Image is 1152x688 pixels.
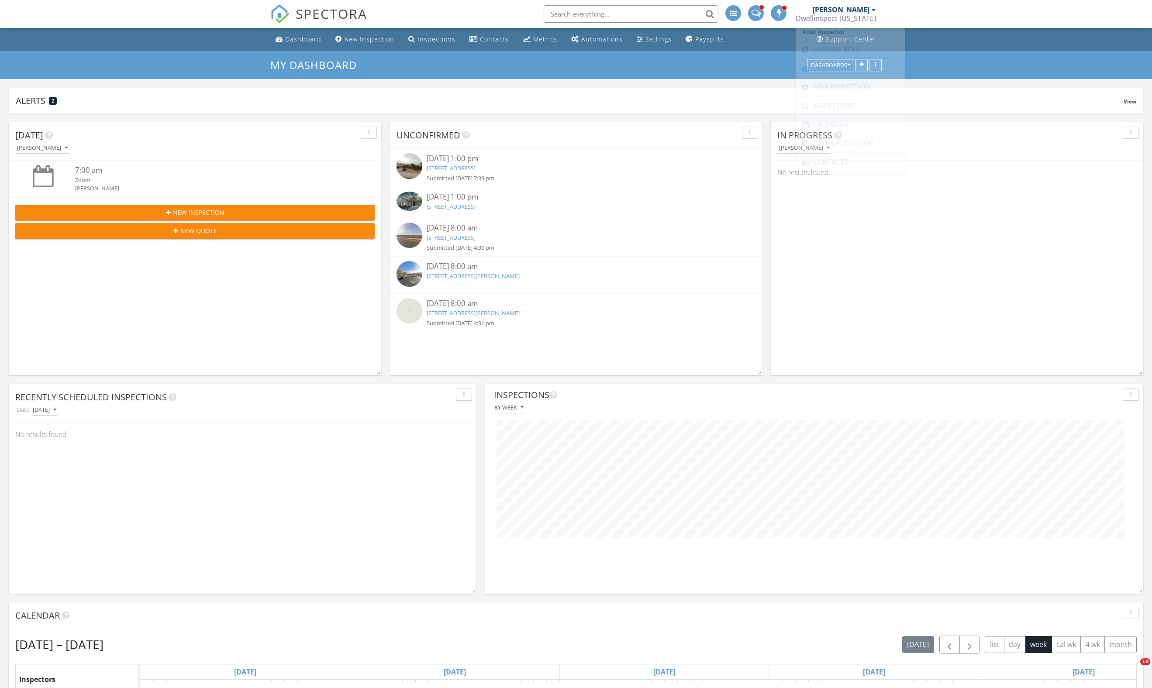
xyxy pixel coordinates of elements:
span: Role: Inspector [800,24,900,40]
img: streetview [397,261,422,287]
div: Settings [645,35,672,43]
button: [PERSON_NAME] [777,142,831,154]
div: [DATE] 8:00 am [427,261,726,272]
div: Submitted [DATE] 4:31 pm [427,319,726,327]
div: Inspections [417,35,455,43]
button: [DATE] [902,636,934,653]
span: 2 [52,98,55,104]
button: By week [494,402,524,413]
span: [DATE] [15,129,43,141]
a: [DATE] 8:00 am [STREET_ADDRESS] Submitted [DATE] 4:30 pm [397,223,756,252]
span: Recently Scheduled Inspections [15,391,167,403]
span: New Quote [180,226,217,235]
div: By week [494,404,524,410]
div: 7:00 am [75,165,345,176]
label: Date [15,404,31,416]
div: New Inspection [344,35,394,43]
span: In Progress [777,129,832,141]
img: 9346685%2Freports%2F3b040e9b-cc79-4f1f-81eb-12f533a4328a%2Fcover_photos%2Fj2GFQreoRRmCH80Zienp%2F... [397,192,422,211]
a: [STREET_ADDRESS] [427,203,476,210]
button: Previous [939,636,960,654]
a: My Dashboard [270,58,364,72]
a: Inspections [405,31,459,48]
button: month [1104,636,1137,653]
a: Go to September 30, 2025 [441,665,468,679]
div: Submitted [DATE] 4:30 pm [427,244,726,252]
div: Inspections [494,389,1119,402]
span: Inspectors [19,674,55,684]
a: New Inspection [800,78,900,96]
div: [DATE] 1:00 pm [427,192,726,203]
a: New Inspection [332,31,398,48]
input: Search everything... [544,5,718,23]
div: Alerts [16,95,1124,107]
a: Dashboard [272,31,325,48]
a: Change Role [800,40,900,58]
button: Next [959,636,980,654]
div: Dashboard [285,35,321,43]
a: Inspections [800,96,900,115]
a: Automations (Advanced) [568,31,626,48]
div: Submitted [DATE] 7:39 pm [427,174,726,182]
a: Go to September 29, 2025 [232,665,259,679]
a: [STREET_ADDRESS][PERSON_NAME] [427,309,520,317]
a: [DATE] 1:00 pm [STREET_ADDRESS] [397,192,756,213]
a: [DATE] 8:00 am [STREET_ADDRESS][PERSON_NAME] [397,261,756,289]
a: [STREET_ADDRESS] [427,164,476,172]
a: Contacts [466,31,512,48]
button: week [1025,636,1052,653]
div: Metrics [533,35,557,43]
button: day [1004,636,1026,653]
span: Calendar [15,609,60,621]
button: cal wk [1052,636,1081,653]
div: Dwellinspect Arizona [796,14,876,23]
img: streetview [397,298,422,324]
div: [DATE] 8:00 am [427,223,726,234]
span: SPECTORA [296,4,367,23]
img: The Best Home Inspection Software - Spectora [270,4,290,24]
button: [PERSON_NAME] [15,142,69,154]
a: [DATE] 1:00 pm [STREET_ADDRESS] Submitted [DATE] 7:39 pm [397,153,756,182]
a: [STREET_ADDRESS][PERSON_NAME] [427,272,520,280]
div: Paysplits [695,35,724,43]
a: Paysplits [682,31,728,48]
div: [PERSON_NAME] [779,145,830,151]
div: [PERSON_NAME] [17,145,68,151]
div: [DATE] [33,407,56,413]
button: 4 wk [1080,636,1105,653]
div: No results found [771,161,1143,184]
div: [DATE] 1:00 pm [427,153,726,164]
iframe: Intercom live chat [1122,658,1143,679]
div: [DATE] 8:00 am [427,298,726,309]
button: [DATE] [31,404,58,416]
div: [PERSON_NAME] [75,184,345,193]
button: New Quote [15,223,375,239]
button: list [985,636,1004,653]
img: streetview [397,153,422,179]
a: Template Editor [800,134,900,152]
a: [DATE] 8:00 am [STREET_ADDRESS][PERSON_NAME] Submitted [DATE] 4:31 pm [397,298,756,327]
a: Settings [633,31,675,48]
a: Contacts [800,153,900,171]
a: Calendar [800,115,900,134]
span: New Inspection [173,208,224,217]
div: Zoom [75,176,345,184]
a: Automations [800,172,900,190]
div: No results found [9,423,476,446]
div: Contacts [480,35,509,43]
img: streetview [397,223,422,248]
a: Metrics [519,31,561,48]
a: [STREET_ADDRESS] [427,234,476,241]
span: Unconfirmed [397,129,460,141]
a: Dashboard [800,59,900,77]
button: New Inspection [15,205,375,220]
a: SPECTORA [270,12,367,30]
h2: [DATE] – [DATE] [15,636,103,653]
div: Automations [581,35,623,43]
span: 10 [1140,658,1150,665]
a: Go to October 3, 2025 [1070,665,1097,679]
a: Go to October 2, 2025 [861,665,887,679]
div: [PERSON_NAME] [813,5,869,14]
span: View [1124,98,1136,105]
a: Go to October 1, 2025 [651,665,678,679]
